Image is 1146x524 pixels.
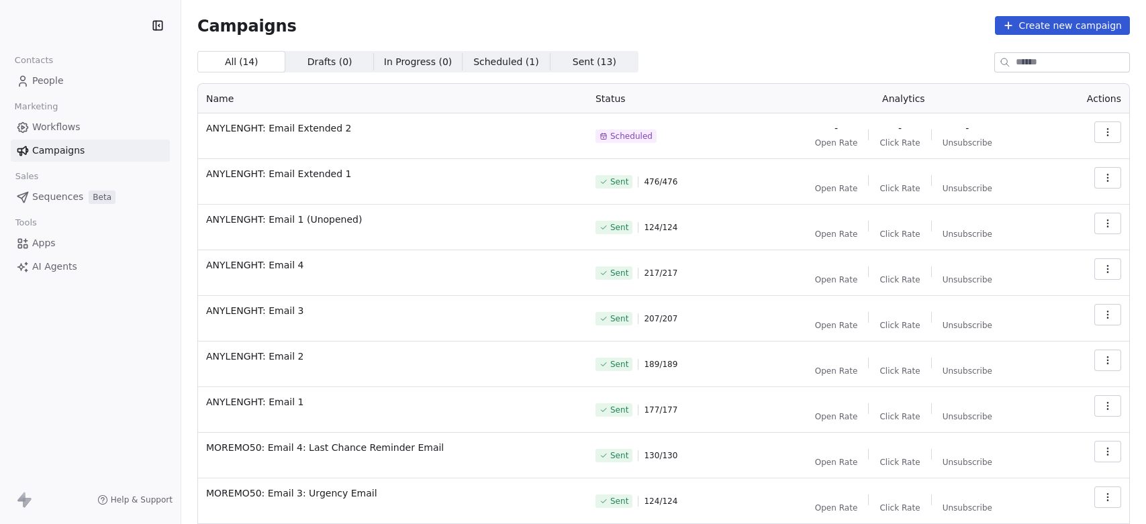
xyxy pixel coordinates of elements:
[610,496,628,507] span: Sent
[644,268,677,278] span: 217 / 217
[815,411,858,422] span: Open Rate
[943,366,992,376] span: Unsubscribe
[834,121,838,135] span: -
[9,213,42,233] span: Tools
[610,405,628,415] span: Sent
[879,411,920,422] span: Click Rate
[206,486,579,500] span: MOREMO50: Email 3: Urgency Email
[815,229,858,240] span: Open Rate
[610,131,653,142] span: Scheduled
[11,140,170,162] a: Campaigns
[206,258,579,272] span: ANYLENGHT: Email 4
[206,213,579,226] span: ANYLENGHT: Email 1 (Unopened)
[644,450,677,461] span: 130 / 130
[11,116,170,138] a: Workflows
[815,274,858,285] span: Open Rate
[879,274,920,285] span: Click Rate
[111,494,173,505] span: Help & Support
[32,190,83,204] span: Sequences
[943,229,992,240] span: Unsubscribe
[644,313,677,324] span: 207 / 207
[206,441,579,454] span: MOREMO50: Email 4: Last Chance Reminder Email
[32,74,64,88] span: People
[32,144,85,158] span: Campaigns
[610,268,628,278] span: Sent
[610,222,628,233] span: Sent
[943,320,992,331] span: Unsubscribe
[815,366,858,376] span: Open Rate
[943,503,992,513] span: Unsubscribe
[610,313,628,324] span: Sent
[815,183,858,194] span: Open Rate
[206,395,579,409] span: ANYLENGHT: Email 1
[898,121,902,135] span: -
[815,503,858,513] span: Open Rate
[384,55,452,69] span: In Progress ( 0 )
[943,411,992,422] span: Unsubscribe
[307,55,352,69] span: Drafts ( 0 )
[815,457,858,468] span: Open Rate
[943,457,992,468] span: Unsubscribe
[943,138,992,148] span: Unsubscribe
[879,457,920,468] span: Click Rate
[11,256,170,278] a: AI Agents
[644,496,677,507] span: 124 / 124
[644,405,677,415] span: 177 / 177
[610,359,628,370] span: Sent
[11,232,170,254] a: Apps
[815,138,858,148] span: Open Rate
[1052,84,1129,113] th: Actions
[644,222,677,233] span: 124 / 124
[995,16,1130,35] button: Create new campaign
[89,191,115,204] span: Beta
[879,320,920,331] span: Click Rate
[9,50,59,70] span: Contacts
[9,97,64,117] span: Marketing
[197,16,297,35] span: Campaigns
[610,176,628,187] span: Sent
[755,84,1052,113] th: Analytics
[943,274,992,285] span: Unsubscribe
[32,120,81,134] span: Workflows
[32,236,56,250] span: Apps
[644,176,677,187] span: 476 / 476
[206,121,579,135] span: ANYLENGHT: Email Extended 2
[9,166,44,187] span: Sales
[587,84,755,113] th: Status
[198,84,587,113] th: Name
[610,450,628,461] span: Sent
[879,503,920,513] span: Click Rate
[943,183,992,194] span: Unsubscribe
[879,183,920,194] span: Click Rate
[32,260,77,274] span: AI Agents
[206,167,579,180] span: ANYLENGHT: Email Extended 1
[473,55,539,69] span: Scheduled ( 1 )
[11,70,170,92] a: People
[879,138,920,148] span: Click Rate
[879,366,920,376] span: Click Rate
[879,229,920,240] span: Click Rate
[11,186,170,208] a: SequencesBeta
[97,494,173,505] a: Help & Support
[644,359,677,370] span: 189 / 189
[815,320,858,331] span: Open Rate
[965,121,969,135] span: -
[573,55,616,69] span: Sent ( 13 )
[206,350,579,363] span: ANYLENGHT: Email 2
[206,304,579,317] span: ANYLENGHT: Email 3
